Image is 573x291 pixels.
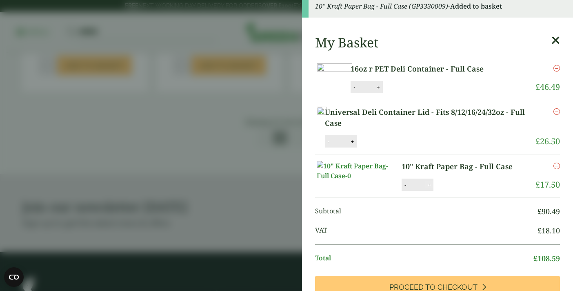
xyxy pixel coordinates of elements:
[537,226,560,235] bdi: 18.10
[535,179,560,190] bdi: 17.50
[402,161,524,172] a: 10" Kraft Paper Bag - Full Case
[374,84,382,91] button: +
[533,253,560,263] bdi: 108.59
[450,2,502,11] strong: Added to basket
[537,206,560,216] bdi: 90.49
[315,225,537,236] span: VAT
[535,136,560,147] bdi: 26.50
[325,138,332,145] button: -
[351,84,358,91] button: -
[315,2,448,11] em: 10" Kraft Paper Bag - Full Case (GP3330009)
[425,181,433,188] button: +
[535,81,540,92] span: £
[315,206,537,217] span: Subtotal
[553,161,560,171] a: Remove this item
[537,206,542,216] span: £
[315,35,378,50] h2: My Basket
[317,161,390,181] img: 10" Kraft Paper Bag-Full Case-0
[535,81,560,92] bdi: 46.49
[537,226,542,235] span: £
[348,138,356,145] button: +
[535,179,540,190] span: £
[4,267,24,287] button: Open CMP widget
[553,63,560,73] a: Remove this item
[351,63,509,74] a: 16oz r PET Deli Container - Full Case
[533,253,537,263] span: £
[535,136,540,147] span: £
[553,107,560,116] a: Remove this item
[315,253,533,264] span: Total
[402,181,409,188] button: -
[325,107,535,129] a: Universal Deli Container Lid - Fits 8/12/16/24/32oz - Full Case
